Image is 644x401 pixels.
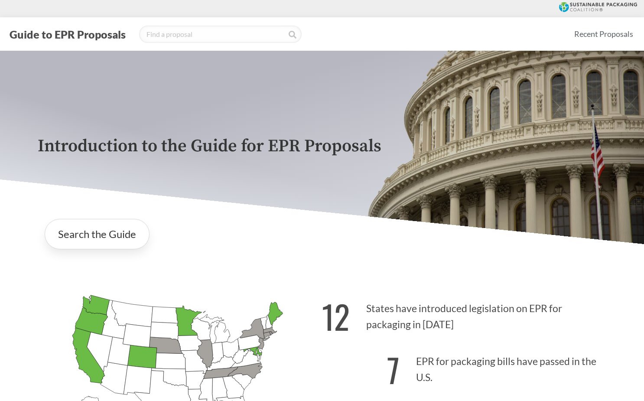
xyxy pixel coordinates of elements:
a: Search the Guide [45,219,150,249]
p: States have introduced legislation on EPR for packaging in [DATE] [322,287,606,341]
strong: 12 [322,292,350,340]
p: EPR for packaging bills have passed in the U.S. [322,340,606,394]
p: Introduction to the Guide for EPR Proposals [38,137,606,156]
input: Find a proposal [139,26,302,43]
strong: 7 [387,346,400,394]
button: Guide to EPR Proposals [7,27,128,41]
a: Recent Proposals [570,24,637,44]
